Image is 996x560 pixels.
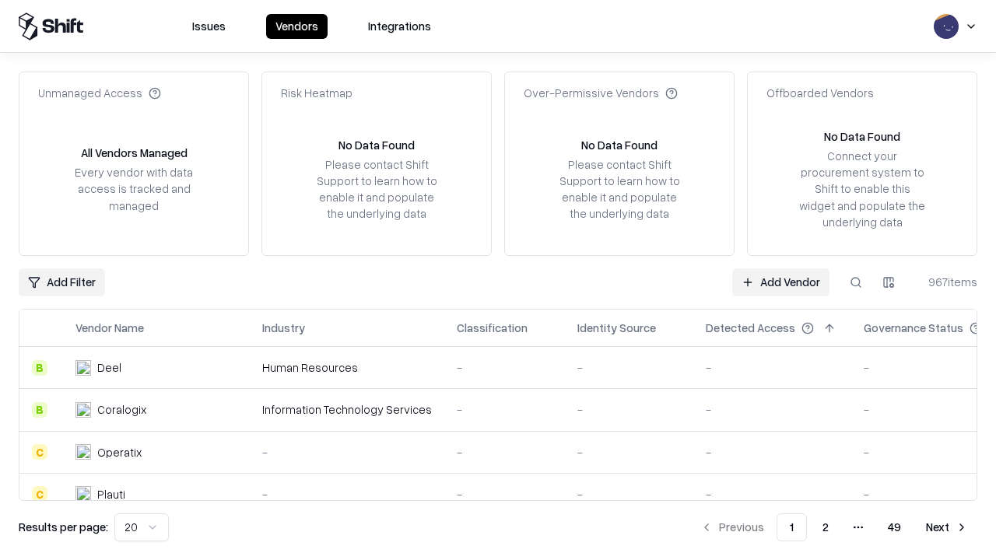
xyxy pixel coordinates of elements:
nav: pagination [691,513,977,541]
div: - [457,486,552,502]
div: No Data Found [581,137,658,153]
div: Detected Access [706,320,795,336]
div: - [457,444,552,460]
div: Information Technology Services [262,401,432,418]
div: - [577,359,681,376]
div: - [577,444,681,460]
div: Industry [262,320,305,336]
button: 2 [810,513,841,541]
div: Unmanaged Access [38,85,161,101]
p: Results per page: [19,519,108,535]
div: All Vendors Managed [81,145,188,161]
div: Connect your procurement system to Shift to enable this widget and populate the underlying data [798,148,927,230]
div: C [32,444,47,460]
a: Add Vendor [732,268,829,296]
div: 967 items [915,274,977,290]
img: Coralogix [75,402,91,418]
div: C [32,486,47,502]
button: Vendors [266,14,328,39]
div: - [706,486,839,502]
div: Please contact Shift Support to learn how to enable it and populate the underlying data [312,156,441,222]
div: B [32,402,47,418]
div: - [577,401,681,418]
div: Vendor Name [75,320,144,336]
button: Add Filter [19,268,105,296]
div: Classification [457,320,528,336]
div: Operatix [97,444,142,460]
div: B [32,360,47,376]
button: 49 [875,513,914,541]
div: Deel [97,359,121,376]
img: Deel [75,360,91,376]
button: Next [917,513,977,541]
div: Plauti [97,486,125,502]
div: Human Resources [262,359,432,376]
button: 1 [777,513,807,541]
button: Integrations [359,14,440,39]
button: Issues [183,14,235,39]
div: - [262,486,432,502]
div: Risk Heatmap [281,85,352,101]
div: Coralogix [97,401,146,418]
div: - [706,359,839,376]
div: No Data Found [824,128,900,145]
div: Offboarded Vendors [766,85,874,101]
div: - [457,401,552,418]
div: - [706,444,839,460]
div: - [577,486,681,502]
div: - [457,359,552,376]
div: Every vendor with data access is tracked and managed [69,164,198,213]
div: Please contact Shift Support to learn how to enable it and populate the underlying data [555,156,684,222]
div: Governance Status [864,320,963,336]
div: - [706,401,839,418]
img: Operatix [75,444,91,460]
img: Plauti [75,486,91,502]
div: No Data Found [338,137,415,153]
div: Over-Permissive Vendors [524,85,678,101]
div: Identity Source [577,320,656,336]
div: - [262,444,432,460]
